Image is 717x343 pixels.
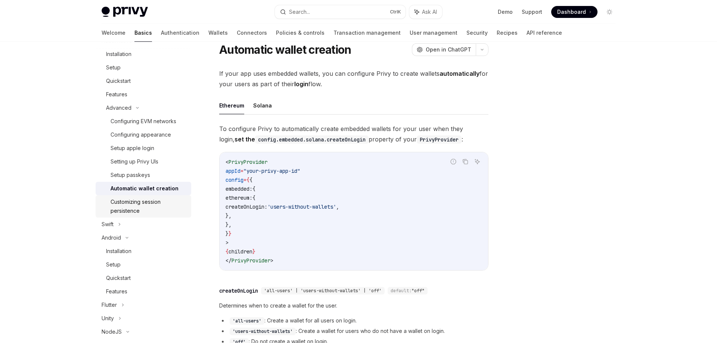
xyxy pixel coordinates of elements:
[106,103,131,112] div: Advanced
[96,168,191,182] a: Setup passkeys
[276,24,325,42] a: Policies & controls
[106,90,127,99] div: Features
[102,314,114,323] div: Unity
[161,24,199,42] a: Authentication
[219,43,351,56] h1: Automatic wallet creation
[226,168,240,174] span: appId
[410,24,457,42] a: User management
[111,157,158,166] div: Setting up Privy UIs
[246,177,249,183] span: {
[333,24,401,42] a: Transaction management
[96,271,191,285] a: Quickstart
[237,24,267,42] a: Connectors
[275,5,406,19] button: Search...CtrlK
[106,77,131,85] div: Quickstart
[226,221,232,228] span: },
[409,5,442,19] button: Ask AI
[106,63,121,72] div: Setup
[96,182,191,195] a: Automatic wallet creation
[466,24,488,42] a: Security
[294,80,308,88] strong: login
[96,285,191,298] a: Features
[522,8,542,16] a: Support
[243,168,300,174] span: "your-privy-app-id"
[229,248,252,255] span: children
[219,68,488,89] span: If your app uses embedded wallets, you can configure Privy to create wallets for your users as pa...
[226,194,252,201] span: ethereum:
[235,135,369,143] strong: set the
[102,327,122,336] div: NodeJS
[106,274,131,283] div: Quickstart
[96,47,191,61] a: Installation
[219,97,244,114] button: Ethereum
[603,6,615,18] button: Toggle dark mode
[460,157,470,166] button: Copy the contents from the code block
[412,43,476,56] button: Open in ChatGPT
[498,8,513,16] a: Demo
[96,141,191,155] a: Setup apple login
[102,24,125,42] a: Welcome
[219,287,258,294] div: createOnLogin
[267,203,336,210] span: 'users-without-wallets'
[219,124,488,144] span: To configure Privy to automatically create embedded wallets for your user when they login, proper...
[111,171,150,180] div: Setup passkeys
[264,288,382,294] span: 'all-users' | 'users-without-wallets' | 'off'
[412,288,425,294] span: "off"
[96,258,191,271] a: Setup
[96,195,191,218] a: Customizing session persistence
[229,159,267,165] span: PrivyProvider
[226,212,232,219] span: },
[230,317,264,325] code: 'all-users'
[102,7,148,17] img: light logo
[96,128,191,141] a: Configuring appearance
[253,97,272,114] button: Solana
[96,115,191,128] a: Configuring EVM networks
[426,46,471,53] span: Open in ChatGPT
[232,257,270,264] span: PrivyProvider
[270,257,273,264] span: >
[106,247,131,256] div: Installation
[134,24,152,42] a: Basics
[111,117,176,126] div: Configuring EVM networks
[111,130,171,139] div: Configuring appearance
[106,50,131,59] div: Installation
[472,157,482,166] button: Ask AI
[252,248,255,255] span: }
[336,203,339,210] span: ,
[226,177,243,183] span: config
[422,8,437,16] span: Ask AI
[417,135,462,144] code: PrivyProvider
[390,9,401,15] span: Ctrl K
[448,157,458,166] button: Report incorrect code
[255,135,369,144] code: config.embedded.solana.createOnLogin
[102,233,121,242] div: Android
[219,327,488,336] li: : Create a wallet for users who do not have a wallet on login.
[96,61,191,74] a: Setup
[96,155,191,168] a: Setting up Privy UIs
[557,8,586,16] span: Dashboard
[102,220,114,229] div: Swift
[230,328,296,335] code: 'users-without-wallets'
[226,230,229,237] span: }
[226,185,252,192] span: embedded:
[527,24,562,42] a: API reference
[106,287,127,296] div: Features
[96,88,191,101] a: Features
[226,248,229,255] span: {
[249,177,252,183] span: {
[289,7,310,16] div: Search...
[243,177,246,183] span: =
[229,230,232,237] span: }
[111,144,154,153] div: Setup apple login
[226,203,267,210] span: createOnLogin:
[226,159,229,165] span: <
[102,300,117,309] div: Flutter
[240,168,243,174] span: =
[96,244,191,258] a: Installation
[208,24,228,42] a: Wallets
[551,6,597,18] a: Dashboard
[226,239,229,246] span: >
[391,288,412,294] span: default:
[111,197,187,215] div: Customizing session persistence
[111,184,179,193] div: Automatic wallet creation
